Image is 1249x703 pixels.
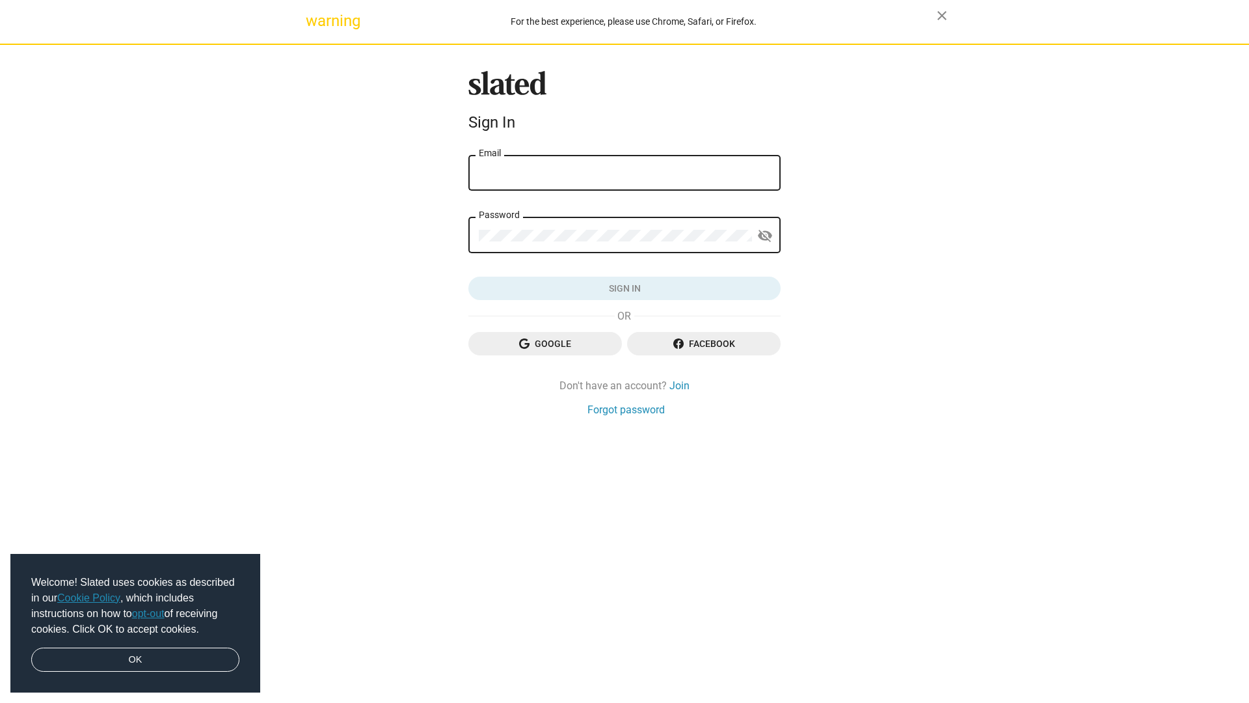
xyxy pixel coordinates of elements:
span: Welcome! Slated uses cookies as described in our , which includes instructions on how to of recei... [31,575,239,637]
mat-icon: visibility_off [757,226,773,246]
mat-icon: warning [306,13,321,29]
a: Cookie Policy [57,592,120,603]
a: Forgot password [587,403,665,417]
button: Facebook [627,332,781,355]
a: dismiss cookie message [31,648,239,672]
a: opt-out [132,608,165,619]
span: Google [479,332,611,355]
button: Google [468,332,622,355]
span: Facebook [638,332,770,355]
div: For the best experience, please use Chrome, Safari, or Firefox. [330,13,937,31]
div: Sign In [468,113,781,131]
div: cookieconsent [10,554,260,693]
button: Show password [752,223,778,249]
div: Don't have an account? [468,379,781,393]
mat-icon: close [934,8,950,23]
a: Join [669,379,690,393]
sl-branding: Sign In [468,71,781,137]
